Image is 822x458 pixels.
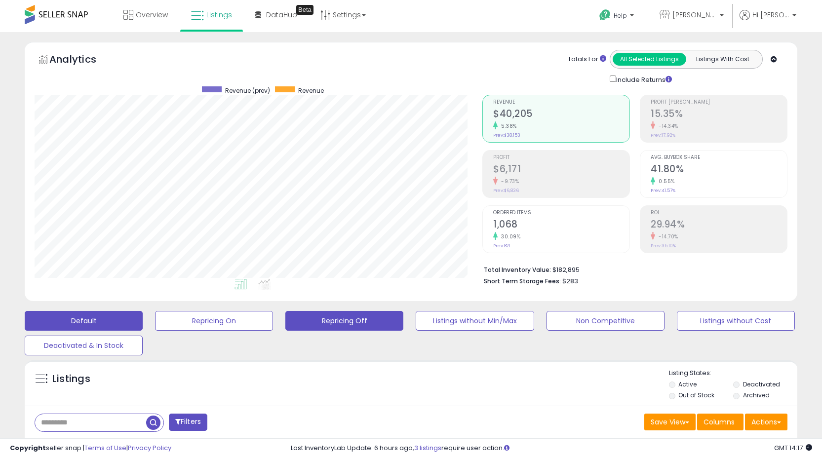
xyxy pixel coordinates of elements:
[591,1,644,32] a: Help
[206,10,232,20] span: Listings
[493,108,629,121] h2: $40,205
[651,243,676,249] small: Prev: 35.10%
[493,219,629,232] h2: 1,068
[128,443,171,453] a: Privacy Policy
[568,55,606,64] div: Totals For
[484,263,780,275] li: $182,895
[10,443,46,453] strong: Copyright
[10,444,171,453] div: seller snap | |
[651,155,787,160] span: Avg. Buybox Share
[704,417,735,427] span: Columns
[547,311,665,331] button: Non Competitive
[136,10,168,20] span: Overview
[743,391,770,399] label: Archived
[686,53,759,66] button: Listings With Cost
[651,188,675,193] small: Prev: 41.57%
[155,311,273,331] button: Repricing On
[669,369,797,378] p: Listing States:
[493,100,629,105] span: Revenue
[651,132,675,138] small: Prev: 17.92%
[651,108,787,121] h2: 15.35%
[745,414,787,430] button: Actions
[678,380,697,388] label: Active
[25,311,143,331] button: Default
[493,210,629,216] span: Ordered Items
[416,311,534,331] button: Listings without Min/Max
[644,414,696,430] button: Save View
[169,414,207,431] button: Filters
[651,100,787,105] span: Profit [PERSON_NAME]
[655,233,678,240] small: -14.70%
[651,210,787,216] span: ROI
[484,266,551,274] b: Total Inventory Value:
[614,11,627,20] span: Help
[296,5,313,15] div: Tooltip anchor
[493,163,629,177] h2: $6,171
[602,74,684,85] div: Include Returns
[498,178,519,185] small: -9.73%
[740,10,796,32] a: Hi [PERSON_NAME]
[25,336,143,355] button: Deactivated & In Stock
[266,10,297,20] span: DataHub
[697,414,744,430] button: Columns
[498,122,517,130] small: 5.38%
[52,372,90,386] h5: Listings
[651,163,787,177] h2: 41.80%
[291,444,812,453] div: Last InventoryLab Update: 6 hours ago, require user action.
[493,132,520,138] small: Prev: $38,153
[493,243,510,249] small: Prev: 821
[655,178,675,185] small: 0.55%
[672,10,717,20] span: [PERSON_NAME] STORE
[84,443,126,453] a: Terms of Use
[493,188,519,193] small: Prev: $6,836
[498,233,520,240] small: 30.09%
[49,52,116,69] h5: Analytics
[285,311,403,331] button: Repricing Off
[298,86,324,95] span: Revenue
[651,219,787,232] h2: 29.94%
[752,10,789,20] span: Hi [PERSON_NAME]
[562,276,578,286] span: $283
[655,122,678,130] small: -14.34%
[743,380,780,388] label: Deactivated
[774,443,812,453] span: 2025-09-13 14:17 GMT
[225,86,270,95] span: Revenue (prev)
[678,391,714,399] label: Out of Stock
[599,9,611,21] i: Get Help
[414,443,441,453] a: 3 listings
[677,311,795,331] button: Listings without Cost
[493,155,629,160] span: Profit
[613,53,686,66] button: All Selected Listings
[484,277,561,285] b: Short Term Storage Fees:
